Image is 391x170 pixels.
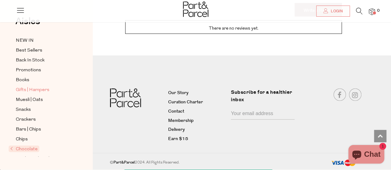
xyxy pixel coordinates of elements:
a: Gifts | Hampers [16,86,72,94]
span: Best Sellers [16,47,42,54]
a: Chips [16,135,72,143]
span: Crackers [16,116,36,123]
span: Chips [16,136,28,143]
a: Best Sellers [16,47,72,54]
span: NEW IN [16,37,34,44]
span: Drinking Chocolate [16,155,57,163]
a: Our Story [168,89,226,97]
span: Books [16,77,29,84]
span: Gifts | Hampers [16,86,49,94]
a: Login [316,6,350,17]
img: Part&Parcel [110,89,141,107]
a: Promotions [16,66,72,74]
div: © 2024. All Rights Reserved. [101,160,302,166]
a: Curation Charter [168,99,226,106]
a: Snacks [16,106,72,114]
a: Crackers [16,116,72,123]
b: Part&Parcel [113,160,135,165]
span: Login [329,9,343,14]
a: Contact [168,108,226,115]
span: Bars | Chips [16,126,41,133]
img: payment-methods.png [331,160,356,167]
p: There are no reviews yet. [130,25,337,32]
a: Drinking Chocolate [16,155,72,163]
span: Muesli | Oats [16,96,43,104]
a: Delivery [168,126,226,134]
span: Snacks [16,106,31,114]
a: Membership [168,117,226,125]
span: Promotions [16,67,41,74]
a: NEW IN [16,37,72,44]
a: Back In Stock [16,56,72,64]
a: Muesli | Oats [16,96,72,104]
input: Your email address [231,108,295,120]
span: 0 [376,8,381,14]
inbox-online-store-chat: Shopify online store chat [346,145,386,165]
a: Books [16,76,72,84]
a: Bars | Chips [16,126,72,133]
a: Aisles [15,17,40,32]
span: Chocolate [9,146,39,152]
a: Earn $15 [168,135,226,143]
a: 0 [369,8,375,15]
img: Part&Parcel [183,2,208,17]
a: Chocolate [10,145,72,153]
label: Subscribe for a healthier inbox [231,89,298,108]
span: Back In Stock [16,57,45,64]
